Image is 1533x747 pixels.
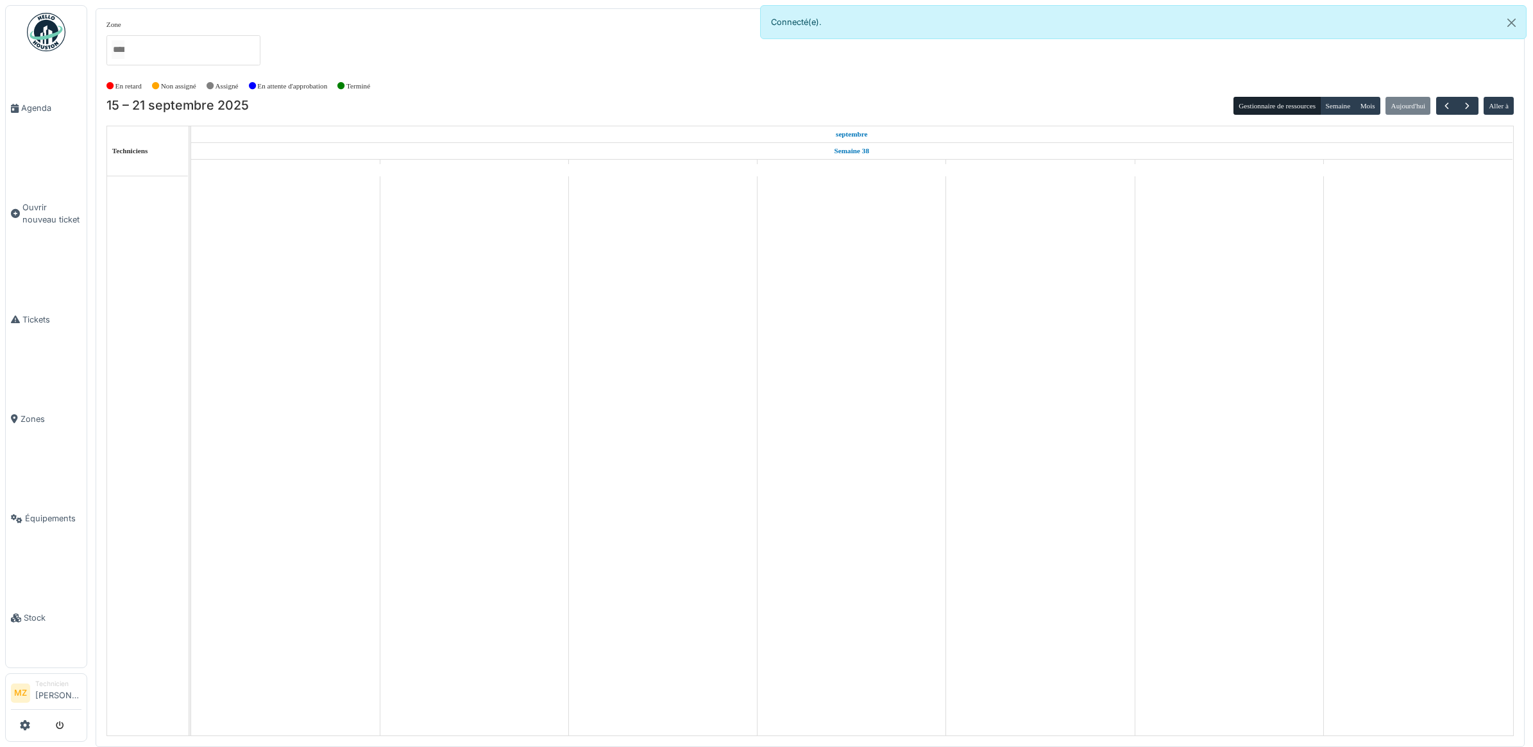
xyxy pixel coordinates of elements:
div: Connecté(e). [760,5,1527,39]
a: Agenda [6,58,87,158]
button: Gestionnaire de ressources [1233,97,1321,115]
a: 21 septembre 2025 [1403,160,1432,176]
label: Terminé [346,81,370,92]
a: Stock [6,568,87,667]
a: Équipements [6,469,87,568]
button: Précédent [1436,97,1457,115]
a: Tickets [6,270,87,369]
span: Stock [24,612,81,624]
button: Close [1497,6,1526,40]
a: MZ Technicien[PERSON_NAME] [11,679,81,710]
span: Agenda [21,102,81,114]
a: 15 septembre 2025 [833,126,871,142]
button: Suivant [1457,97,1478,115]
li: MZ [11,684,30,703]
label: En attente d'approbation [257,81,327,92]
img: Badge_color-CXgf-gQk.svg [27,13,65,51]
span: Zones [21,413,81,425]
span: Tickets [22,314,81,326]
a: 17 septembre 2025 [648,160,677,176]
button: Aujourd'hui [1385,97,1430,115]
button: Mois [1355,97,1380,115]
h2: 15 – 21 septembre 2025 [106,98,249,113]
li: [PERSON_NAME] [35,679,81,707]
span: Ouvrir nouveau ticket [22,201,81,226]
span: Techniciens [112,147,148,155]
label: Assigné [216,81,239,92]
a: 20 septembre 2025 [1214,160,1244,176]
a: Semaine 38 [831,143,872,159]
input: Tous [112,40,124,59]
a: 18 septembre 2025 [838,160,865,176]
a: Zones [6,369,87,469]
label: Non assigné [161,81,196,92]
button: Aller à [1484,97,1514,115]
label: En retard [115,81,142,92]
a: 19 septembre 2025 [1026,160,1054,176]
label: Zone [106,19,121,30]
a: 15 septembre 2025 [272,160,299,176]
a: 16 septembre 2025 [459,160,489,176]
span: Équipements [25,512,81,525]
a: Ouvrir nouveau ticket [6,158,87,269]
button: Semaine [1320,97,1355,115]
div: Technicien [35,679,81,689]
